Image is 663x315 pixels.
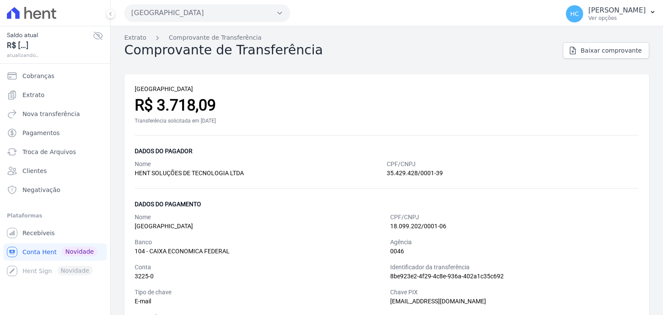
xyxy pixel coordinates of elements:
[135,247,383,256] div: 104 - CAIXA ECONOMICA FEDERAL
[135,222,383,231] div: [GEOGRAPHIC_DATA]
[390,238,639,247] div: Agência
[3,243,107,261] a: Conta Hent Novidade
[135,199,639,209] div: Dados do pagamento
[22,167,47,175] span: Clientes
[135,94,639,117] div: R$ 3.718,09
[7,67,103,280] nav: Sidebar
[22,186,60,194] span: Negativação
[559,2,663,26] button: HC [PERSON_NAME] Ver opções
[22,248,57,256] span: Conta Hent
[22,110,80,118] span: Nova transferência
[7,211,103,221] div: Plataformas
[390,297,639,306] div: [EMAIL_ADDRESS][DOMAIN_NAME]
[390,213,639,222] div: CPF/CNPJ
[3,124,107,142] a: Pagamentos
[3,67,107,85] a: Cobranças
[22,91,44,99] span: Extrato
[22,129,60,137] span: Pagamentos
[124,42,323,58] h2: Comprovante de Transferência
[3,224,107,242] a: Recebíveis
[22,229,55,237] span: Recebíveis
[563,42,649,59] a: Baixar comprovante
[135,169,387,178] div: HENT SOLUÇÕES DE TECNOLOGIA LTDA
[3,86,107,104] a: Extrato
[135,288,383,297] div: Tipo de chave
[124,33,649,42] nav: Breadcrumb
[22,148,76,156] span: Troca de Arquivos
[62,247,97,256] span: Novidade
[588,6,646,15] p: [PERSON_NAME]
[7,40,93,51] span: R$ [...]
[588,15,646,22] p: Ver opções
[7,51,93,59] span: atualizando...
[3,143,107,161] a: Troca de Arquivos
[390,288,639,297] div: Chave PIX
[390,272,639,281] div: 8be923e2-4f29-4c8e-936a-402a1c35c692
[22,72,54,80] span: Cobranças
[387,169,639,178] div: 35.429.428/0001-39
[135,297,383,306] div: E-mail
[124,4,290,22] button: [GEOGRAPHIC_DATA]
[135,146,639,156] div: Dados do pagador
[390,263,639,272] div: Identificador da transferência
[135,263,383,272] div: Conta
[135,238,383,247] div: Banco
[124,33,146,42] a: Extrato
[387,160,639,169] div: CPF/CNPJ
[390,247,639,256] div: 0046
[7,31,93,40] span: Saldo atual
[169,33,262,42] a: Comprovante de Transferência
[135,85,639,94] div: [GEOGRAPHIC_DATA]
[135,213,383,222] div: Nome
[581,46,642,55] span: Baixar comprovante
[135,272,383,281] div: 3225-0
[3,181,107,198] a: Negativação
[570,11,579,17] span: HC
[135,117,639,125] div: Transferência solicitada em [DATE]
[3,162,107,180] a: Clientes
[3,105,107,123] a: Nova transferência
[390,222,639,231] div: 18.099.202/0001-06
[135,160,387,169] div: Nome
